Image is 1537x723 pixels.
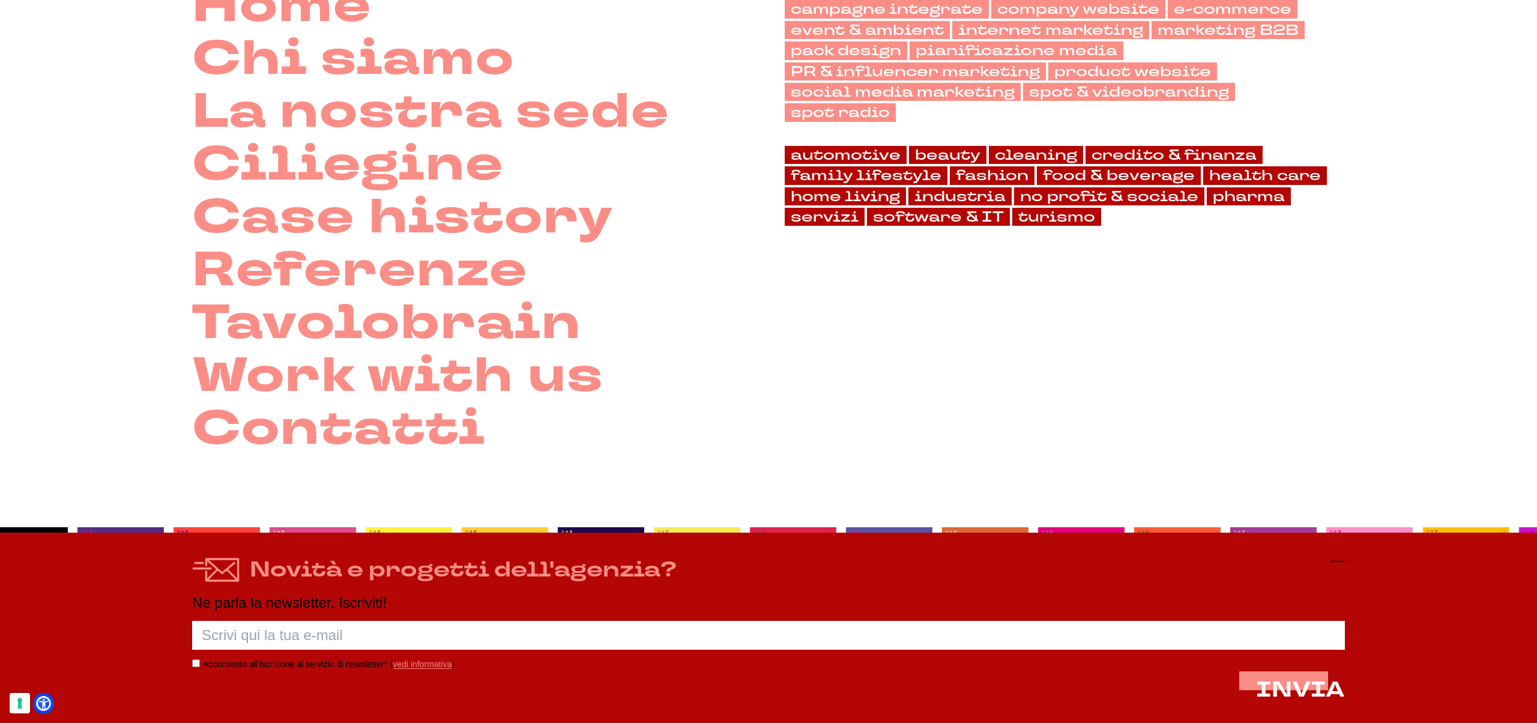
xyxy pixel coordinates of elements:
[1230,527,1317,655] img: copertina numero 21
[785,21,950,39] a: event & ambient
[558,527,644,655] img: copertina numero 28
[1023,83,1235,101] a: spot & videobranding
[192,595,1345,611] p: Ne parla la newsletter. Iscriviti!
[989,146,1083,164] a: cleaning
[952,21,1149,39] a: internet marketing
[192,349,603,402] a: Work with us
[192,621,1345,650] input: Scrivi qui la tua e-mail
[785,187,906,205] a: home living
[846,527,932,655] img: copertina numero 25
[785,208,865,226] a: servizi
[192,32,515,85] a: Chi siamo
[1203,166,1327,184] a: health care
[1086,146,1263,164] a: credito & finanza
[1048,62,1217,80] a: product website
[785,103,896,121] a: spot radio
[1207,187,1291,205] a: pharma
[785,83,1021,101] a: social media marketing
[785,62,1046,80] a: PR & influencer marketing
[203,659,387,669] label: Acconsento all’iscrizione al servizio di newsletter*
[192,138,504,191] a: Ciliegine
[950,166,1034,184] a: fashion
[909,146,986,164] a: beauty
[1256,676,1345,704] span: INVIA
[366,527,452,655] img: copertina numero 20
[250,554,677,586] h4: Novità e progetti dell'agenzia?
[750,527,836,655] img: copertina numero 26
[785,146,907,164] a: automotive
[192,297,581,349] a: Tavolobrain
[1423,527,1509,655] img: copertina numero 19
[192,402,486,455] a: Contatti
[1038,527,1125,655] img: copertina numero 23
[1012,208,1101,226] a: turismo
[785,41,907,59] a: pack design
[1037,166,1201,184] a: food & beverage
[1256,679,1345,702] button: INVIA
[270,527,356,655] img: copertina numero 31
[1326,527,1413,655] img: copertina numero 30
[393,659,451,669] a: vedi informativa
[192,244,528,297] a: Referenze
[77,527,164,655] img: copertina numero 33
[1134,527,1221,655] img: copertina numero 22
[1014,187,1204,205] a: no profit & sociale
[942,527,1028,655] img: copertina numero 24
[867,208,1010,226] a: software & IT
[10,693,30,713] button: Le tue preferenze relative al consenso per le tecnologie di tracciamento
[174,527,260,655] img: copertina numero 32
[390,659,454,669] span: ( )
[910,41,1123,59] a: pianificazione media
[1152,21,1305,39] a: marketing B2B
[785,166,947,184] a: family lifestyle
[462,527,548,655] img: copertina numero 29
[36,696,51,711] a: Open Accessibility Menu
[192,85,669,138] a: La nostra sede
[654,527,740,655] img: copertina numero 27
[192,191,614,244] a: Case history
[908,187,1012,205] a: industria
